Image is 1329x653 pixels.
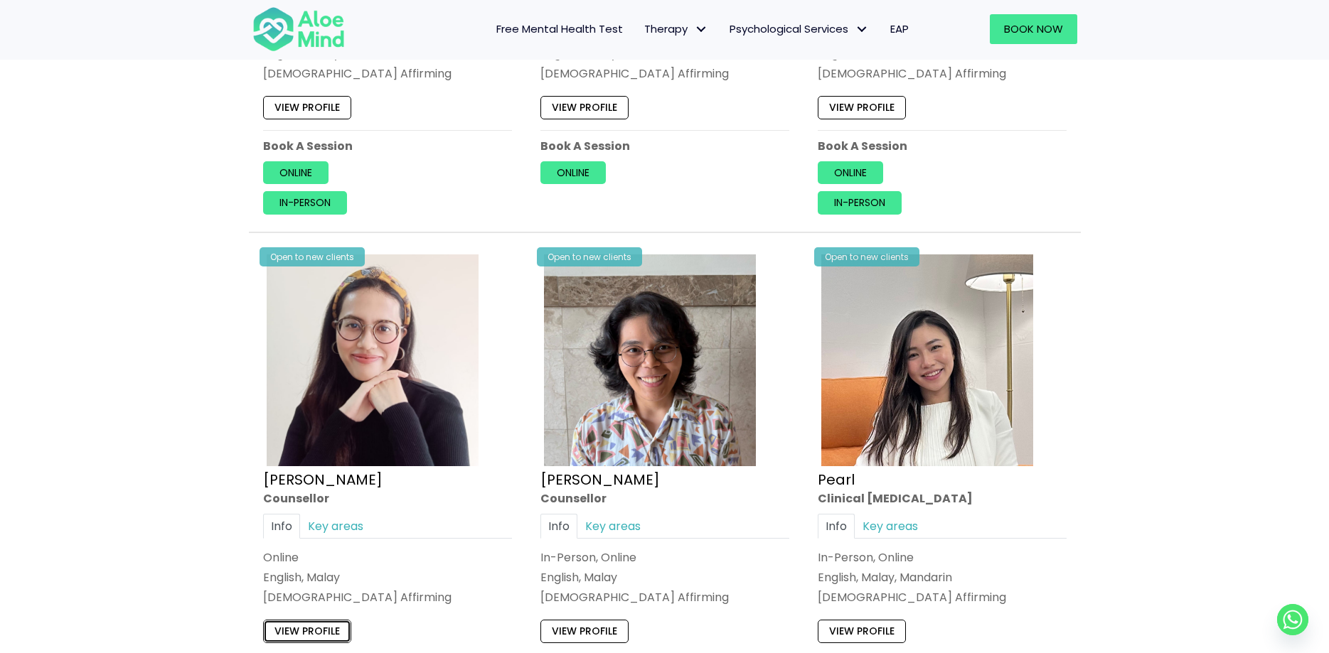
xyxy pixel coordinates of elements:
[544,254,756,466] img: zafeera counsellor
[540,514,577,539] a: Info
[818,470,855,490] a: Pearl
[821,254,1033,466] img: Pearl photo
[990,14,1077,44] a: Book Now
[540,549,789,566] div: In-Person, Online
[540,45,789,62] p: English, Malay, Mandarin
[818,191,902,214] a: In-person
[644,21,708,36] span: Therapy
[263,470,383,490] a: [PERSON_NAME]
[818,65,1067,82] div: [DEMOGRAPHIC_DATA] Affirming
[540,490,789,507] div: Counsellor
[252,6,345,53] img: Aloe mind Logo
[855,514,926,539] a: Key areas
[263,514,300,539] a: Info
[540,470,660,490] a: [PERSON_NAME]
[263,490,512,507] div: Counsellor
[263,137,512,153] p: Book A Session
[263,620,351,643] a: View profile
[818,96,906,119] a: View profile
[486,14,634,44] a: Free Mental Health Test
[540,590,789,606] div: [DEMOGRAPHIC_DATA] Affirming
[263,96,351,119] a: View profile
[540,620,629,643] a: View profile
[818,549,1067,566] div: In-Person, Online
[263,569,512,585] p: English, Malay
[1004,21,1063,36] span: Book Now
[540,137,789,153] p: Book A Session
[363,14,919,44] nav: Menu
[818,620,906,643] a: View profile
[300,514,371,539] a: Key areas
[267,254,479,466] img: Therapist Photo Update
[890,21,909,36] span: EAP
[719,14,880,44] a: Psychological ServicesPsychological Services: submenu
[691,19,712,40] span: Therapy: submenu
[818,45,1067,62] p: English, Mandarin
[880,14,919,44] a: EAP
[540,96,629,119] a: View profile
[818,514,855,539] a: Info
[263,65,512,82] div: [DEMOGRAPHIC_DATA] Affirming
[260,247,365,266] div: Open to new clients
[540,65,789,82] div: [DEMOGRAPHIC_DATA] Affirming
[634,14,719,44] a: TherapyTherapy: submenu
[263,161,329,184] a: Online
[537,247,642,266] div: Open to new clients
[577,514,649,539] a: Key areas
[496,21,623,36] span: Free Mental Health Test
[540,161,606,184] a: Online
[818,569,1067,585] p: English, Malay, Mandarin
[818,161,883,184] a: Online
[263,45,512,62] p: English, Malay, Tamil
[818,490,1067,507] div: Clinical [MEDICAL_DATA]
[730,21,869,36] span: Psychological Services
[852,19,872,40] span: Psychological Services: submenu
[263,191,347,214] a: In-person
[263,590,512,606] div: [DEMOGRAPHIC_DATA] Affirming
[818,590,1067,606] div: [DEMOGRAPHIC_DATA] Affirming
[263,549,512,566] div: Online
[540,569,789,585] p: English, Malay
[814,247,919,266] div: Open to new clients
[1277,604,1308,635] a: Whatsapp
[818,137,1067,153] p: Book A Session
